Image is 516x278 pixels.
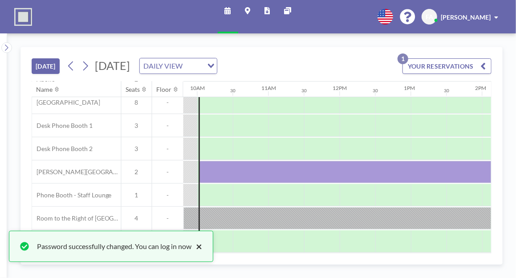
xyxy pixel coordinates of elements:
div: Search for option [140,58,217,74]
span: Desk Phone Booth 2 [32,145,93,153]
span: [PERSON_NAME] [441,13,491,21]
span: DAILY VIEW [142,60,184,72]
div: 1PM [404,85,415,91]
div: 30 [302,88,307,94]
span: - [152,145,183,153]
div: 12PM [333,85,347,91]
span: 3 [122,122,152,130]
span: [PERSON_NAME][GEOGRAPHIC_DATA] [32,168,121,176]
span: Room to the Right of [GEOGRAPHIC_DATA] [32,214,121,222]
div: Floor [157,86,172,94]
div: Password successfully changed. You can log in now [37,241,191,252]
button: YOUR RESERVATIONS1 [402,58,492,74]
span: 1 [122,191,152,199]
span: FA [426,13,433,21]
div: 30 [373,88,378,94]
img: organization-logo [14,8,32,26]
div: Seats [126,86,140,94]
span: 3 [122,145,152,153]
div: 30 [444,88,450,94]
button: close [191,241,202,252]
span: [DATE] [95,59,130,72]
span: - [152,168,183,176]
span: 8 [122,98,152,106]
input: Search for option [185,60,202,72]
span: - [152,214,183,222]
span: - [152,122,183,130]
span: Desk Phone Booth 1 [32,122,93,130]
button: [DATE] [32,58,60,74]
div: 11AM [262,85,276,91]
span: 2 [122,168,152,176]
span: Phone Booth - Staff Lounge [32,191,112,199]
div: Name [37,86,53,94]
span: [GEOGRAPHIC_DATA] [32,98,100,106]
span: - [152,191,183,199]
span: - [152,98,183,106]
p: 1 [398,53,408,64]
div: 2PM [475,85,487,91]
div: 30 [231,88,236,94]
span: 4 [122,214,152,222]
div: 10AM [191,85,205,91]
